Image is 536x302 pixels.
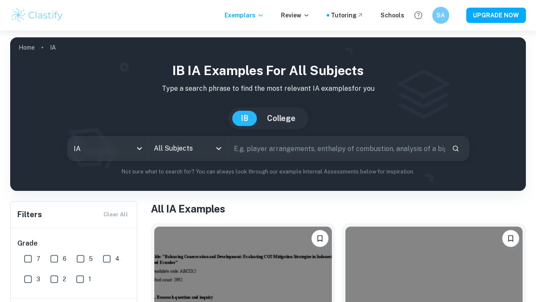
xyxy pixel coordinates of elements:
[63,274,66,284] span: 2
[36,274,40,284] span: 3
[436,11,446,20] h6: SA
[502,230,519,247] button: Bookmark
[19,42,35,53] a: Home
[68,137,147,160] div: IA
[411,8,425,22] button: Help and Feedback
[258,111,304,126] button: College
[432,7,449,24] button: SA
[380,11,404,20] a: Schools
[50,43,56,52] p: IA
[448,141,463,156] button: Search
[151,201,526,216] h1: All IA Examples
[17,61,519,80] h1: IB IA examples for all subjects
[63,254,67,263] span: 6
[17,209,42,221] h6: Filters
[331,11,364,20] a: Tutoring
[228,137,445,160] input: E.g. player arrangements, enthalpy of combustion, analysis of a big city...
[115,254,119,263] span: 4
[10,7,64,24] img: Clastify logo
[225,11,264,20] p: Exemplars
[17,168,519,176] p: Not sure what to search for? You can always look through our example Internal Assessments below f...
[232,111,257,126] button: IB
[89,274,91,284] span: 1
[311,230,328,247] button: Bookmark
[17,238,131,249] h6: Grade
[17,84,519,94] p: Type a search phrase to find the most relevant IA examples for you
[89,254,93,263] span: 5
[36,254,40,263] span: 7
[281,11,310,20] p: Review
[466,8,526,23] button: UPGRADE NOW
[213,143,225,154] button: Open
[10,37,526,191] img: profile cover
